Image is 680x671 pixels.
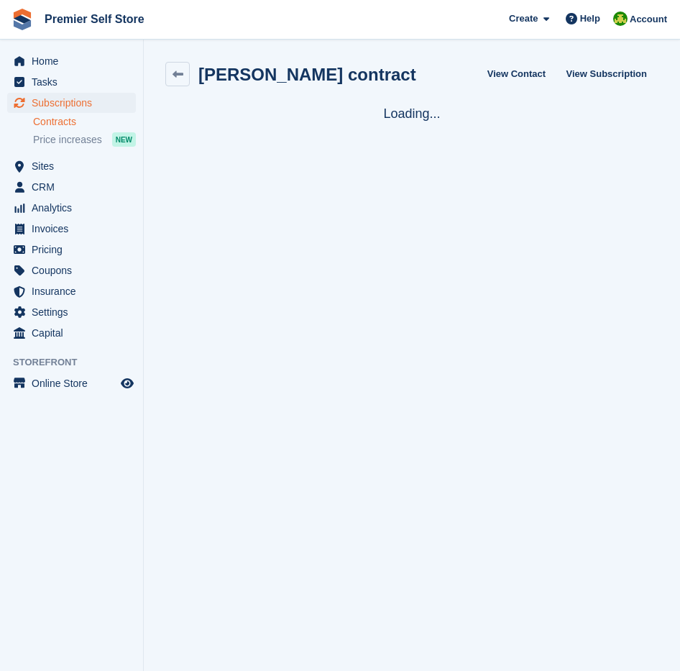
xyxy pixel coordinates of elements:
div: Loading... [165,104,658,124]
a: menu [7,323,136,343]
span: Pricing [32,239,118,260]
a: menu [7,156,136,176]
a: Premier Self Store [39,7,150,31]
a: menu [7,51,136,71]
span: Subscriptions [32,93,118,113]
span: Coupons [32,260,118,280]
span: Settings [32,302,118,322]
span: Insurance [32,281,118,301]
a: menu [7,302,136,322]
span: Storefront [13,355,143,370]
span: Help [580,12,600,26]
h2: [PERSON_NAME] contract [198,65,416,84]
span: Account [630,12,667,27]
span: Online Store [32,373,118,393]
div: NEW [112,132,136,147]
a: Contracts [33,115,136,129]
span: Price increases [33,133,102,147]
a: menu [7,93,136,113]
span: Create [509,12,538,26]
span: CRM [32,177,118,197]
span: Invoices [32,219,118,239]
span: Sites [32,156,118,176]
a: menu [7,198,136,218]
a: menu [7,260,136,280]
a: menu [7,177,136,197]
span: Home [32,51,118,71]
img: stora-icon-8386f47178a22dfd0bd8f6a31ec36ba5ce8667c1dd55bd0f319d3a0aa187defe.svg [12,9,33,30]
a: menu [7,373,136,393]
a: menu [7,72,136,92]
span: Capital [32,323,118,343]
a: Price increases NEW [33,132,136,147]
a: menu [7,239,136,260]
a: menu [7,281,136,301]
img: Millie Walcroft [613,12,628,26]
a: menu [7,219,136,239]
span: Analytics [32,198,118,218]
a: Preview store [119,375,136,392]
a: View Subscription [561,62,653,86]
a: View Contact [482,62,551,86]
span: Tasks [32,72,118,92]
